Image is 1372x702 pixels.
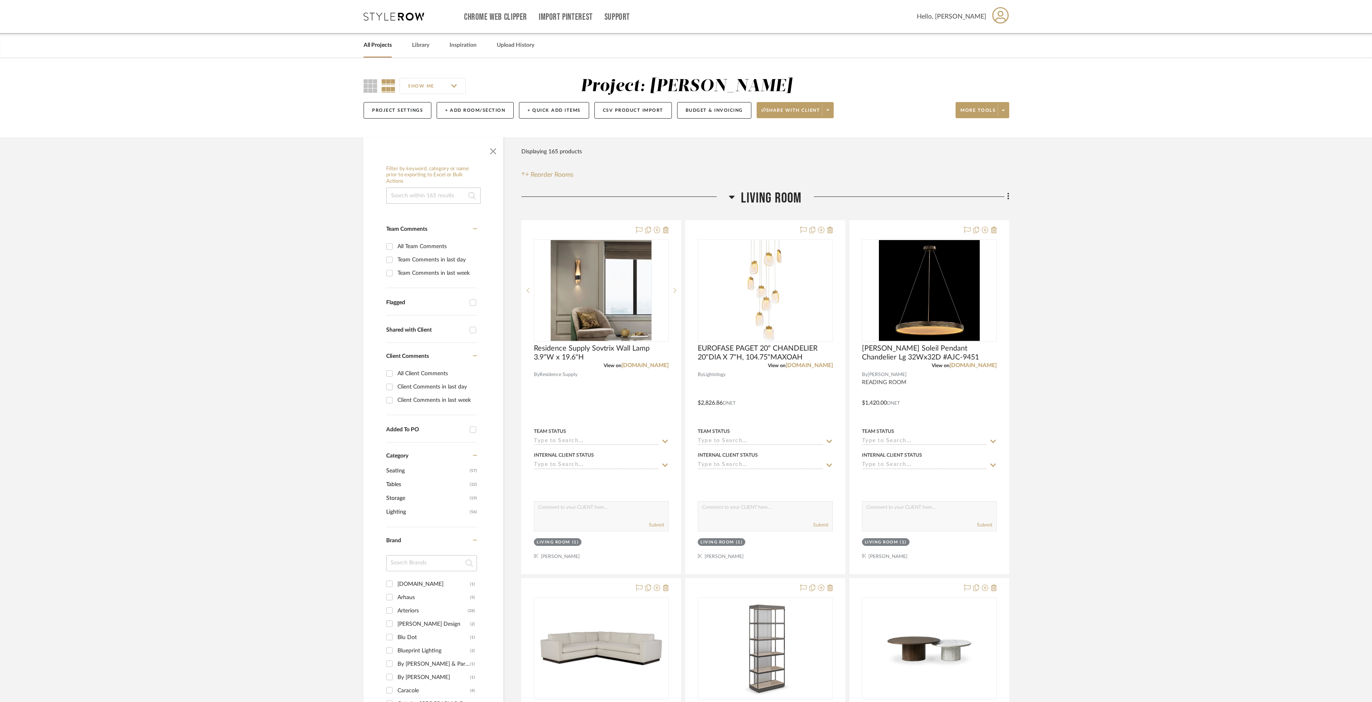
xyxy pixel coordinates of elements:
div: (1) [470,578,475,591]
div: (2) [470,618,475,631]
input: Type to Search… [862,462,987,469]
span: Category [386,453,408,460]
div: Living Room [537,539,570,545]
div: 0 [534,240,668,341]
button: Submit [977,521,992,529]
div: 0 [698,598,832,699]
span: (57) [470,464,477,477]
h6: Filter by keyword, category or name prior to exporting to Excel or Bulk Actions [386,166,481,185]
span: Storage [386,491,468,505]
span: Tables [386,478,468,491]
div: Added To PO [386,426,466,433]
span: Reorder Rooms [531,170,573,180]
span: (56) [470,506,477,518]
div: Internal Client Status [862,451,922,459]
div: (1) [900,539,907,545]
button: Budget & Invoicing [677,102,751,119]
button: Submit [813,521,828,529]
div: Shared with Client [386,327,466,334]
div: Internal Client Status [698,451,758,459]
span: Seating [386,464,468,478]
div: Team Status [862,428,894,435]
span: Brand [386,538,401,543]
span: By [534,371,540,378]
div: (1) [470,671,475,684]
div: Arhaus [397,591,470,604]
div: Client Comments in last week [397,394,475,407]
span: Hello, [PERSON_NAME] [917,12,986,21]
div: Living Room [701,539,734,545]
span: View on [932,363,950,368]
a: Support [604,14,630,21]
button: + Quick Add Items [519,102,589,119]
a: All Projects [364,40,392,51]
span: View on [768,363,786,368]
div: Client Comments in last day [397,380,475,393]
button: Close [485,142,501,158]
div: [PERSON_NAME] Design [397,618,470,631]
img: EUROFASE PAGET 20" CHANDELIER 20"DIA X 7"H, 104.75"MAXOAH [742,240,789,341]
img: Caracole Shelf Life 34Wx16Dx86H [728,598,803,699]
input: Type to Search… [534,438,659,445]
div: (1) [736,539,743,545]
div: 0 [698,240,832,341]
span: More tools [960,107,996,119]
div: Arteriors [397,604,468,617]
span: (19) [470,492,477,505]
span: Living Room [741,190,801,207]
div: Team Status [698,428,730,435]
a: Import Pinterest [539,14,593,21]
span: (32) [470,478,477,491]
div: Living Room [865,539,898,545]
button: CSV Product Import [594,102,672,119]
button: Reorder Rooms [521,170,573,180]
a: Upload History [497,40,534,51]
div: All Client Comments [397,367,475,380]
span: View on [604,363,621,368]
span: Client Comments [386,353,429,359]
button: + Add Room/Section [437,102,514,119]
button: Submit [649,521,664,529]
button: Share with client [757,102,834,118]
a: Inspiration [450,40,477,51]
img: Residence Supply Sovtrix Wall Lamp 3.9"W x 19.6"H [551,240,652,341]
div: By [PERSON_NAME] & Partners, For Vistosi [397,658,470,671]
a: [DOMAIN_NAME] [621,363,669,368]
div: Caracole [397,684,470,697]
img: Four Hands Stuart Nesting Coffee Table Set - Mix & Match #247186-001 40.75"W x 34"D x 15"H [879,598,980,699]
img: Lee Industries 6683 Sectional Series [538,598,665,699]
span: By [698,371,703,378]
div: (1) [470,658,475,671]
input: Type to Search… [862,438,987,445]
input: Search within 165 results [386,188,481,204]
div: [DOMAIN_NAME] [397,578,470,591]
div: Blu Dot [397,631,470,644]
div: Internal Client Status [534,451,594,459]
span: Team Comments [386,226,427,232]
a: Library [412,40,429,51]
span: Share with client [761,107,820,119]
div: Blueprint Lighting [397,644,470,657]
input: Type to Search… [698,462,823,469]
button: More tools [956,102,1009,118]
span: By [862,371,868,378]
span: EUROFASE PAGET 20" CHANDELIER 20"DIA X 7"H, 104.75"MAXOAH [698,344,832,362]
div: Flagged [386,299,466,306]
img: John RIchard Soleil Pendant Chandelier Lg 32Wx32D #AJC-9451 [879,240,980,341]
a: Chrome Web Clipper [464,14,527,21]
div: Team Comments in last day [397,253,475,266]
div: 0 [862,240,996,341]
div: (1) [572,539,579,545]
div: Displaying 165 products [521,144,582,160]
div: (4) [470,684,475,697]
div: Team Status [534,428,566,435]
div: Project: [PERSON_NAME] [581,78,792,95]
div: All Team Comments [397,240,475,253]
div: By [PERSON_NAME] [397,671,470,684]
button: Project Settings [364,102,431,119]
input: Type to Search… [534,462,659,469]
a: [DOMAIN_NAME] [950,363,997,368]
input: Type to Search… [698,438,823,445]
div: (28) [468,604,475,617]
span: Residence Supply [540,371,577,378]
